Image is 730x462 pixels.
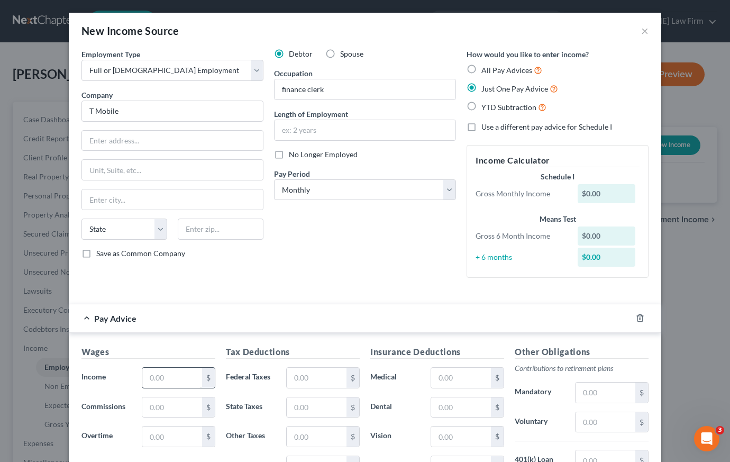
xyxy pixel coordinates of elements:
[365,367,425,388] label: Medical
[481,66,532,75] span: All Pay Advices
[635,412,648,432] div: $
[470,252,572,262] div: ÷ 6 months
[76,397,136,418] label: Commissions
[178,219,263,240] input: Enter zip...
[340,49,363,58] span: Spouse
[694,426,719,451] iframe: Intercom live chat
[370,346,504,359] h5: Insurance Deductions
[476,171,640,182] div: Schedule I
[476,214,640,224] div: Means Test
[289,49,313,58] span: Debtor
[365,426,425,447] label: Vision
[431,368,491,388] input: 0.00
[287,397,346,418] input: 0.00
[431,427,491,447] input: 0.00
[346,427,359,447] div: $
[274,108,348,120] label: Length of Employment
[641,24,649,37] button: ×
[274,68,313,79] label: Occupation
[81,101,263,122] input: Search company by name...
[635,383,648,403] div: $
[275,79,455,99] input: --
[576,383,635,403] input: 0.00
[515,346,649,359] h5: Other Obligations
[481,122,612,131] span: Use a different pay advice for Schedule I
[142,368,202,388] input: 0.00
[76,426,136,447] label: Overtime
[467,49,589,60] label: How would you like to enter income?
[716,426,724,434] span: 3
[346,368,359,388] div: $
[81,23,179,38] div: New Income Source
[94,313,136,323] span: Pay Advice
[202,397,215,418] div: $
[142,427,202,447] input: 0.00
[365,397,425,418] label: Dental
[491,397,504,418] div: $
[221,426,281,447] label: Other Taxes
[96,249,185,258] span: Save as Common Company
[431,397,491,418] input: 0.00
[82,189,263,210] input: Enter city...
[346,397,359,418] div: $
[82,131,263,151] input: Enter address...
[491,427,504,447] div: $
[470,188,572,199] div: Gross Monthly Income
[274,169,310,178] span: Pay Period
[470,231,572,241] div: Gross 6 Month Income
[576,412,635,432] input: 0.00
[289,150,358,159] span: No Longer Employed
[81,90,113,99] span: Company
[202,427,215,447] div: $
[221,397,281,418] label: State Taxes
[509,382,570,403] label: Mandatory
[509,412,570,433] label: Voluntary
[142,397,202,418] input: 0.00
[81,372,106,381] span: Income
[202,368,215,388] div: $
[81,50,140,59] span: Employment Type
[578,184,636,203] div: $0.00
[81,346,215,359] h5: Wages
[82,160,263,180] input: Unit, Suite, etc...
[481,103,536,112] span: YTD Subtraction
[226,346,360,359] h5: Tax Deductions
[287,427,346,447] input: 0.00
[578,227,636,246] div: $0.00
[578,248,636,267] div: $0.00
[491,368,504,388] div: $
[275,120,455,140] input: ex: 2 years
[515,363,649,374] p: Contributions to retirement plans
[476,154,640,167] h5: Income Calculator
[287,368,346,388] input: 0.00
[481,84,548,93] span: Just One Pay Advice
[221,367,281,388] label: Federal Taxes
